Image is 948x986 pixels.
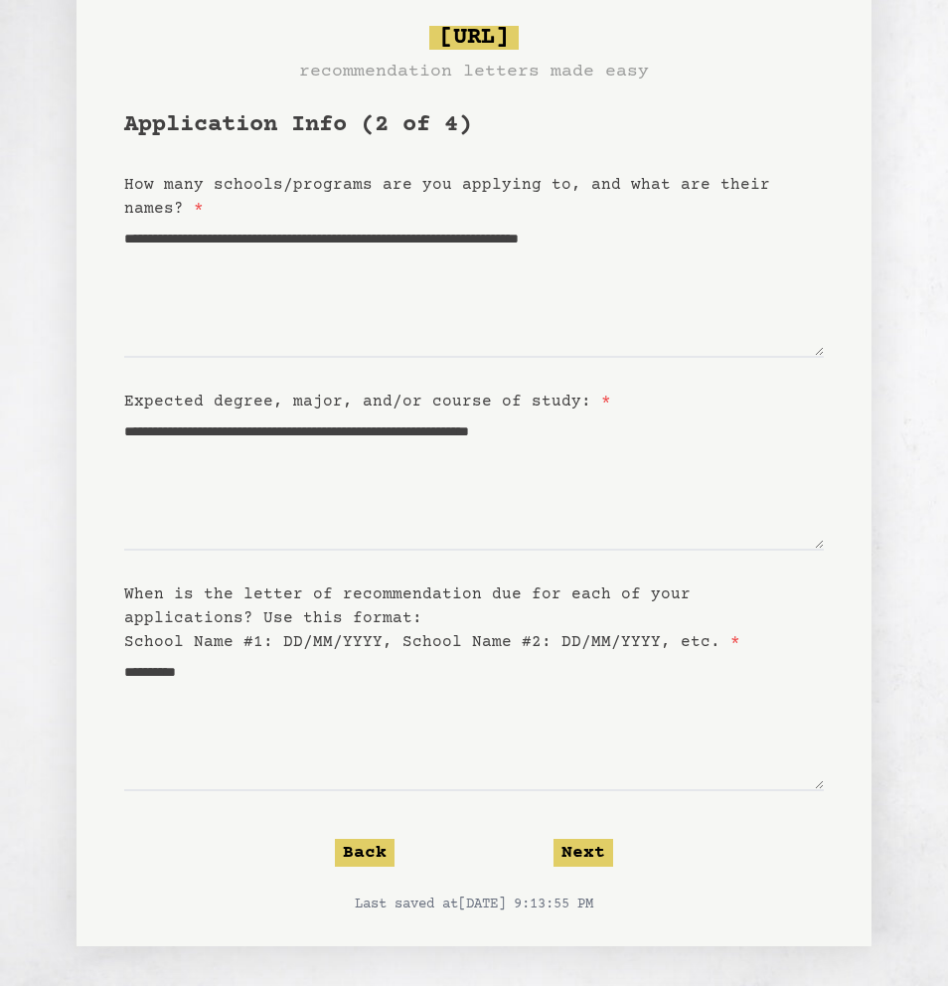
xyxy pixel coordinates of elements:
[299,58,649,85] h3: recommendation letters made easy
[553,839,613,867] button: Next
[124,109,824,141] h1: Application Info (2 of 4)
[124,895,824,914] p: Last saved at [DATE] 9:13:55 PM
[124,176,770,218] label: How many schools/programs are you applying to, and what are their names?
[124,393,611,411] label: Expected degree, major, and/or course of study:
[124,585,740,651] label: When is the letter of recommendation due for each of your applications? Use this format: School N...
[429,26,519,50] span: [URL]
[335,839,395,867] button: Back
